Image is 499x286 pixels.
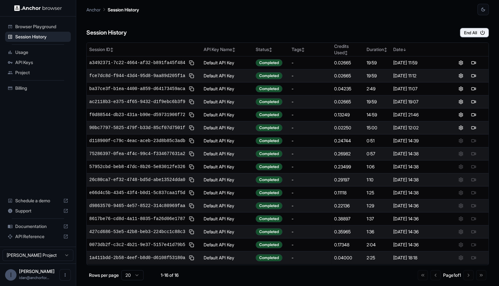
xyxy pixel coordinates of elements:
div: [DATE] 14:36 [393,203,444,209]
div: 0.02665 [334,73,362,79]
div: Completed [256,163,282,170]
div: 0.24744 [334,138,362,144]
div: 1:36 [367,229,388,235]
div: - [292,112,329,118]
div: 2:04 [367,242,388,248]
div: Completed [256,150,282,157]
div: 14:59 [367,112,388,118]
div: API Keys [5,57,71,68]
span: 8617be76-cd8d-4a11-8035-fa26d06e1787 [89,216,185,222]
span: 1a411bdd-2b58-4eef-b8d0-d6108f53180a [89,255,185,261]
span: ↕ [110,47,113,52]
div: Completed [256,124,282,131]
span: idan@anchorforge.io [19,275,49,280]
span: 0073db2f-c3c2-4b21-9e37-5157e41d79b5 [89,242,185,248]
span: ↕ [232,47,235,52]
span: Usage [15,49,68,55]
p: Session History [108,6,139,13]
span: fce7dc8d-f944-43d4-95d8-9aa89d205f1a [89,73,185,79]
div: Support [5,206,71,216]
td: Default API Key [201,238,253,251]
div: 2:49 [367,86,388,92]
div: [DATE] 18:18 [393,255,444,261]
div: - [292,203,329,209]
td: Default API Key [201,108,253,121]
div: [DATE] 14:38 [393,151,444,157]
div: 0:51 [367,138,388,144]
div: Completed [256,72,282,79]
div: Schedule a demo [5,196,71,206]
div: [DATE] 14:36 [393,229,444,235]
span: API Reference [15,233,61,240]
nav: breadcrumb [86,6,139,13]
span: 427cd686-53e5-42b8-beb3-224bcc1c88c3 [89,229,185,235]
div: - [292,60,329,66]
div: Project [5,68,71,78]
div: [DATE] 21:46 [393,112,444,118]
div: Tags [292,46,329,53]
span: Support [15,208,61,214]
div: - [292,164,329,170]
div: - [292,177,329,183]
span: API Keys [15,59,68,66]
div: I [5,269,17,281]
td: Default API Key [201,56,253,69]
span: Browser Playground [15,23,68,30]
span: f0d88544-db23-431a-b90e-d59731906f72 [89,112,185,118]
span: ↕ [269,47,272,52]
span: ba37ce3f-b1ea-4400-a859-d64173459aca [89,86,185,92]
div: - [292,125,329,131]
td: Default API Key [201,251,253,264]
div: [DATE] 14:36 [393,216,444,222]
span: Session History [15,34,68,40]
div: 1-16 of 16 [154,272,185,278]
div: Completed [256,215,282,222]
div: 1:06 [367,164,388,170]
div: - [292,255,329,261]
div: - [292,190,329,196]
div: Completed [256,202,282,209]
td: Default API Key [201,121,253,134]
p: Rows per page [89,272,119,278]
div: - [292,216,329,222]
div: 0.02250 [334,125,362,131]
div: Billing [5,83,71,93]
div: [DATE] 19:07 [393,99,444,105]
span: Project [15,69,68,76]
td: Default API Key [201,186,253,199]
div: 19:59 [367,99,388,105]
div: 19:59 [367,60,388,66]
td: Default API Key [201,82,253,95]
div: [DATE] 11:07 [393,86,444,92]
td: Default API Key [201,95,253,108]
div: 0.38897 [334,216,362,222]
div: Usage [5,47,71,57]
div: Page 1 of 1 [443,272,461,278]
div: - [292,151,329,157]
div: - [292,86,329,92]
div: Completed [256,59,282,66]
div: 0.22136 [334,203,362,209]
span: d118900f-c79c-4eac-aceb-23d8b85c3adb [89,138,185,144]
button: Open menu [59,269,71,281]
span: Documentation [15,223,61,230]
div: 0.13249 [334,112,362,118]
button: End All [460,28,489,37]
div: Documentation [5,221,71,231]
div: [DATE] 14:38 [393,190,444,196]
span: Schedule a demo [15,198,61,204]
div: Credits Used [334,43,362,56]
div: Completed [256,176,282,183]
div: Completed [256,228,282,235]
div: 0.35965 [334,229,362,235]
span: 75286397-0fea-4f4c-99c4-f334677631a2 [89,151,185,157]
div: 0.04000 [334,255,362,261]
div: [DATE] 14:38 [393,177,444,183]
div: Completed [256,98,282,105]
div: [DATE] 11:59 [393,60,444,66]
div: 1:25 [367,190,388,196]
td: Default API Key [201,160,253,173]
div: [DATE] 14:36 [393,242,444,248]
div: [DATE] 11:12 [393,73,444,79]
td: Default API Key [201,212,253,225]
